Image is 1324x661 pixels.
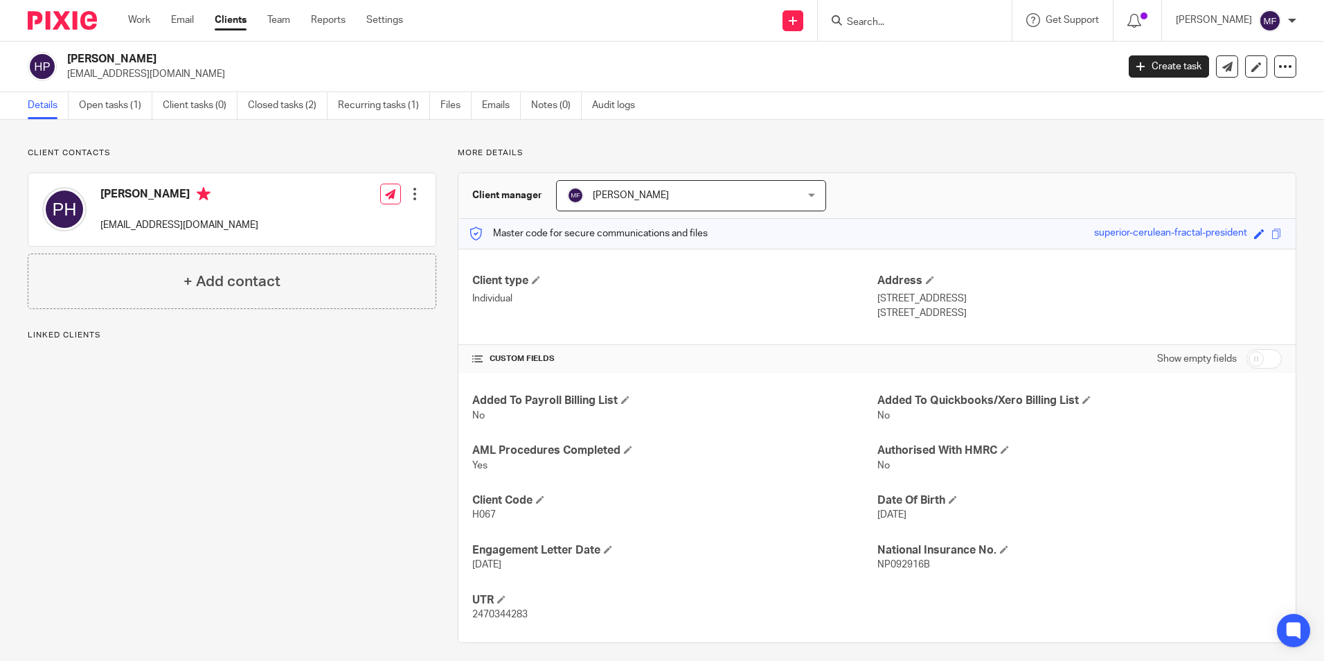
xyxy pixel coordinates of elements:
[1176,13,1252,27] p: [PERSON_NAME]
[593,191,669,200] span: [PERSON_NAME]
[458,148,1296,159] p: More details
[267,13,290,27] a: Team
[877,543,1282,558] h4: National Insurance No.
[472,292,877,306] p: Individual
[1129,55,1209,78] a: Create task
[28,52,57,81] img: svg%3E
[28,330,436,341] p: Linked clients
[472,461,487,470] span: Yes
[567,187,584,204] img: svg%3E
[440,92,472,119] a: Files
[128,13,150,27] a: Work
[1259,10,1281,32] img: svg%3E
[67,67,1108,81] p: [EMAIL_ADDRESS][DOMAIN_NAME]
[42,187,87,231] img: svg%3E
[469,227,708,240] p: Master code for secure communications and files
[877,292,1282,306] p: [STREET_ADDRESS]
[592,92,645,119] a: Audit logs
[472,543,877,558] h4: Engagement Letter Date
[338,92,430,119] a: Recurring tasks (1)
[877,493,1282,508] h4: Date Of Birth
[877,411,890,421] span: No
[482,92,521,119] a: Emails
[877,274,1282,288] h4: Address
[472,188,542,202] h3: Client manager
[197,187,211,201] i: Primary
[163,92,238,119] a: Client tasks (0)
[877,394,1282,408] h4: Added To Quickbooks/Xero Billing List
[846,17,970,29] input: Search
[472,493,877,508] h4: Client Code
[472,411,485,421] span: No
[248,92,328,119] a: Closed tasks (2)
[171,13,194,27] a: Email
[311,13,346,27] a: Reports
[472,443,877,458] h4: AML Procedures Completed
[100,218,258,232] p: [EMAIL_ADDRESS][DOMAIN_NAME]
[877,510,906,520] span: [DATE]
[472,510,496,520] span: H067
[472,353,877,364] h4: CUSTOM FIELDS
[1046,15,1099,25] span: Get Support
[877,443,1282,458] h4: Authorised With HMRC
[877,560,930,570] span: NP092916B
[67,52,900,67] h2: [PERSON_NAME]
[877,306,1282,320] p: [STREET_ADDRESS]
[366,13,403,27] a: Settings
[28,11,97,30] img: Pixie
[531,92,582,119] a: Notes (0)
[472,274,877,288] h4: Client type
[472,560,501,570] span: [DATE]
[472,610,528,619] span: 2470344283
[100,187,258,204] h4: [PERSON_NAME]
[1094,226,1247,242] div: superior-cerulean-fractal-president
[28,148,436,159] p: Client contacts
[1157,352,1237,366] label: Show empty fields
[215,13,247,27] a: Clients
[79,92,152,119] a: Open tasks (1)
[877,461,890,470] span: No
[184,271,280,292] h4: + Add contact
[472,394,877,408] h4: Added To Payroll Billing List
[28,92,69,119] a: Details
[472,593,877,608] h4: UTR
